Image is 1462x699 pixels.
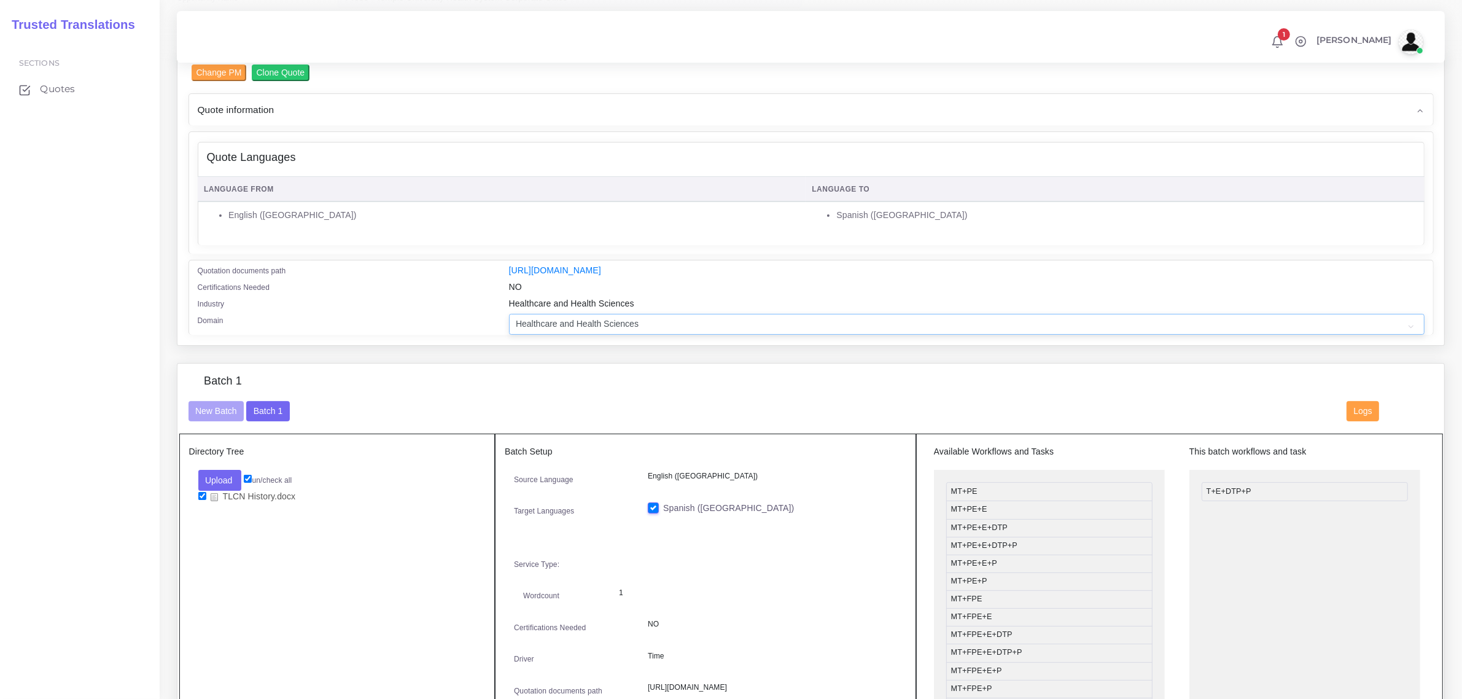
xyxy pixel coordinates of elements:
label: un/check all [244,475,292,486]
a: Quotes [9,76,150,102]
span: Quote information [198,103,274,117]
li: MT+PE+E [946,501,1153,519]
p: Time [648,650,897,663]
label: Quotation documents path [198,265,286,276]
li: MT+FPE+E+DTP+P [946,644,1153,662]
label: Certifications Needed [198,282,270,293]
li: MT+FPE+P [946,680,1153,698]
label: Source Language [514,474,574,485]
li: MT+PE [946,482,1153,501]
div: Quote information [189,94,1433,125]
div: NO [500,281,1434,297]
li: MT+FPE+E+P [946,662,1153,681]
h4: Quote Languages [207,151,296,165]
p: NO [648,618,897,631]
span: Sections [19,58,60,68]
th: Language To [806,177,1425,202]
li: English ([GEOGRAPHIC_DATA]) [228,209,799,222]
a: Trusted Translations [3,15,135,35]
h5: This batch workflows and task [1189,447,1420,457]
li: MT+FPE+E [946,608,1153,627]
th: Language From [198,177,806,202]
h5: Directory Tree [189,447,486,457]
a: New Batch [189,405,244,415]
h5: Available Workflows and Tasks [934,447,1165,457]
li: MT+PE+E+P [946,555,1153,573]
label: Driver [514,654,534,665]
p: English ([GEOGRAPHIC_DATA]) [648,470,897,483]
button: Batch 1 [246,401,289,422]
button: New Batch [189,401,244,422]
span: Logs [1354,406,1372,416]
span: 1 [1278,28,1290,41]
li: Spanish ([GEOGRAPHIC_DATA]) [836,209,1418,222]
span: [PERSON_NAME] [1316,36,1392,44]
a: TLCN History.docx [206,491,300,502]
label: Wordcount [523,590,559,601]
p: [URL][DOMAIN_NAME] [648,681,897,694]
label: Industry [198,299,225,310]
input: un/check all [244,475,252,483]
h4: Batch 1 [204,375,242,388]
li: MT+FPE+E+DTP [946,626,1153,644]
label: Spanish ([GEOGRAPHIC_DATA]) [663,502,794,515]
h5: Batch Setup [505,447,906,457]
a: 1 [1267,35,1288,49]
h2: Trusted Translations [3,17,135,32]
p: 1 [619,587,888,599]
a: [PERSON_NAME]avatar [1310,29,1428,54]
span: Quotes [40,82,75,96]
li: MT+PE+E+DTP+P [946,537,1153,555]
div: Healthcare and Health Sciences [500,297,1434,314]
li: MT+PE+E+DTP [946,519,1153,537]
input: Change PM [192,64,247,81]
a: [URL][DOMAIN_NAME] [509,265,601,275]
li: MT+FPE [946,590,1153,609]
img: avatar [1399,29,1423,54]
li: T+E+DTP+P [1202,482,1408,501]
input: Clone Quote [252,64,310,81]
label: Certifications Needed [514,622,586,633]
label: Service Type: [514,559,559,570]
a: Batch 1 [246,405,289,415]
li: MT+PE+P [946,572,1153,591]
button: Upload [198,470,242,491]
label: Domain [198,315,224,326]
label: Target Languages [514,506,574,517]
label: Quotation documents path [514,685,602,697]
button: Logs [1347,401,1379,422]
